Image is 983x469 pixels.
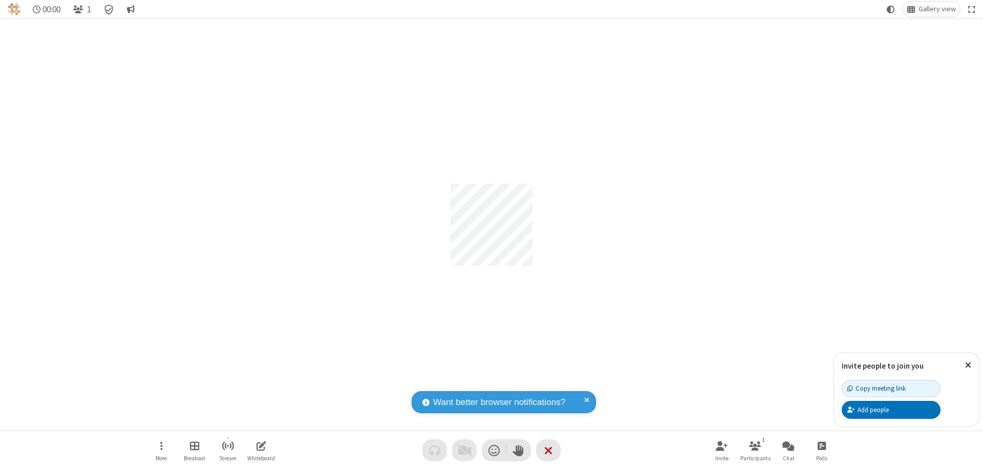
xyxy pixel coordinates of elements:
[842,380,941,397] button: Copy meeting link
[212,436,243,465] button: Start streaming
[146,436,177,465] button: Open menu
[816,455,827,461] span: Polls
[740,436,771,465] button: Open participant list
[8,3,20,15] img: QA Selenium DO NOT DELETE OR CHANGE
[87,5,91,14] span: 1
[99,2,119,17] div: Meeting details Encryption enabled
[740,455,771,461] span: Participants
[184,455,205,461] span: Breakout
[422,439,447,461] button: Audio problem - check your Internet connection or call by phone
[918,5,956,13] span: Gallery view
[883,2,899,17] button: Using system theme
[715,455,729,461] span: Invite
[964,2,979,17] button: Fullscreen
[842,401,941,418] button: Add people
[957,353,979,378] button: Close popover
[433,396,565,409] span: Want better browser notifications?
[842,361,924,371] label: Invite people to join you
[69,2,95,17] button: Open participant list
[847,383,906,393] div: Copy meeting link
[122,2,139,17] button: Conversation
[759,435,768,444] div: 1
[536,439,561,461] button: End or leave meeting
[707,436,737,465] button: Invite participants (⌘+Shift+I)
[219,455,237,461] span: Stream
[783,455,795,461] span: Chat
[806,436,837,465] button: Open poll
[452,439,477,461] button: Video
[506,439,531,461] button: Raise hand
[773,436,804,465] button: Open chat
[179,436,210,465] button: Manage Breakout Rooms
[246,436,276,465] button: Open shared whiteboard
[247,455,275,461] span: Whiteboard
[156,455,167,461] span: More
[29,2,65,17] div: Timer
[903,2,960,17] button: Change layout
[42,5,60,14] span: 00:00
[482,439,506,461] button: Send a reaction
